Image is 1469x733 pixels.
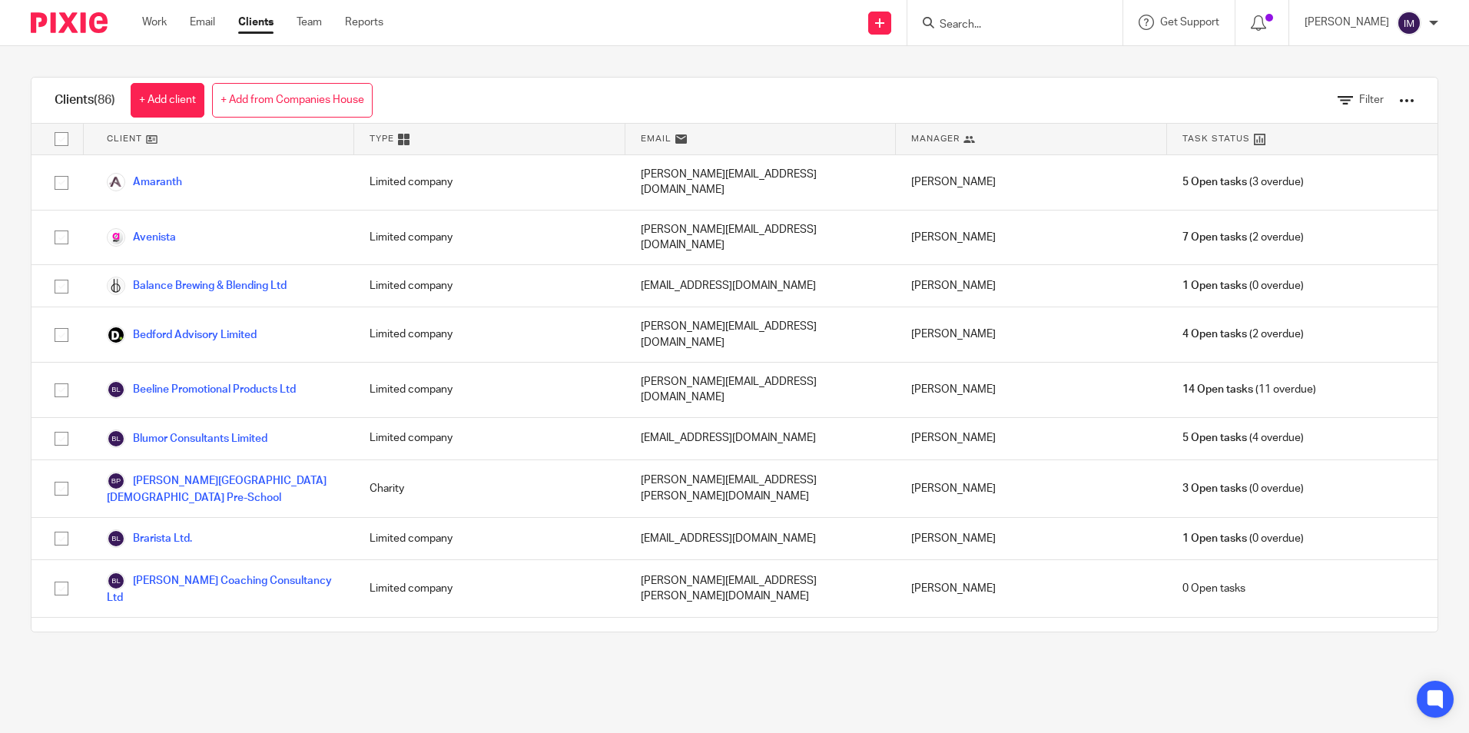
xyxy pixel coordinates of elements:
[896,560,1166,617] div: [PERSON_NAME]
[1182,327,1247,342] span: 4 Open tasks
[107,572,339,605] a: [PERSON_NAME] Coaching Consultancy Ltd
[354,560,625,617] div: Limited company
[625,418,896,459] div: [EMAIL_ADDRESS][DOMAIN_NAME]
[1359,95,1384,105] span: Filter
[107,472,339,506] a: [PERSON_NAME][GEOGRAPHIC_DATA][DEMOGRAPHIC_DATA] Pre-School
[1182,430,1304,446] span: (4 overdue)
[625,518,896,559] div: [EMAIL_ADDRESS][DOMAIN_NAME]
[107,228,125,247] img: MicrosoftTeams-image.png
[107,472,125,490] img: svg%3E
[354,618,625,672] div: Limited company
[1182,531,1247,546] span: 1 Open tasks
[1182,278,1247,294] span: 1 Open tasks
[1182,278,1304,294] span: (0 overdue)
[142,15,167,30] a: Work
[625,618,896,672] div: [PERSON_NAME][EMAIL_ADDRESS][DOMAIN_NAME]
[896,460,1166,517] div: [PERSON_NAME]
[107,430,267,448] a: Blumor Consultants Limited
[896,211,1166,265] div: [PERSON_NAME]
[1182,230,1247,245] span: 7 Open tasks
[297,15,322,30] a: Team
[354,418,625,459] div: Limited company
[107,529,192,548] a: Brarista Ltd.
[1182,430,1247,446] span: 5 Open tasks
[896,363,1166,417] div: [PERSON_NAME]
[896,265,1166,307] div: [PERSON_NAME]
[47,124,76,154] input: Select all
[1160,17,1219,28] span: Get Support
[1182,581,1245,596] span: 0 Open tasks
[896,618,1166,672] div: [PERSON_NAME]
[107,326,125,344] img: Deloitte.jpg
[911,132,960,145] span: Manager
[55,92,115,108] h1: Clients
[107,572,125,590] img: svg%3E
[345,15,383,30] a: Reports
[354,211,625,265] div: Limited company
[354,265,625,307] div: Limited company
[107,173,182,191] a: Amaranth
[938,18,1076,32] input: Search
[1182,174,1304,190] span: (3 overdue)
[107,228,176,247] a: Avenista
[370,132,394,145] span: Type
[354,460,625,517] div: Charity
[107,380,296,399] a: Beeline Promotional Products Ltd
[641,132,671,145] span: Email
[238,15,274,30] a: Clients
[1182,382,1316,397] span: (11 overdue)
[1182,230,1304,245] span: (2 overdue)
[354,363,625,417] div: Limited company
[107,430,125,448] img: svg%3E
[107,173,125,191] img: Logo.png
[107,277,287,295] a: Balance Brewing & Blending Ltd
[107,380,125,399] img: svg%3E
[354,307,625,362] div: Limited company
[896,155,1166,210] div: [PERSON_NAME]
[625,460,896,517] div: [PERSON_NAME][EMAIL_ADDRESS][PERSON_NAME][DOMAIN_NAME]
[1397,11,1421,35] img: svg%3E
[625,265,896,307] div: [EMAIL_ADDRESS][DOMAIN_NAME]
[896,307,1166,362] div: [PERSON_NAME]
[107,277,125,295] img: Logo.png
[212,83,373,118] a: + Add from Companies House
[1182,327,1304,342] span: (2 overdue)
[625,560,896,617] div: [PERSON_NAME][EMAIL_ADDRESS][PERSON_NAME][DOMAIN_NAME]
[107,132,142,145] span: Client
[94,94,115,106] span: (86)
[107,529,125,548] img: svg%3E
[190,15,215,30] a: Email
[1182,132,1250,145] span: Task Status
[1182,481,1247,496] span: 3 Open tasks
[625,363,896,417] div: [PERSON_NAME][EMAIL_ADDRESS][DOMAIN_NAME]
[1305,15,1389,30] p: [PERSON_NAME]
[1182,174,1247,190] span: 5 Open tasks
[31,12,108,33] img: Pixie
[896,418,1166,459] div: [PERSON_NAME]
[1182,382,1253,397] span: 14 Open tasks
[625,211,896,265] div: [PERSON_NAME][EMAIL_ADDRESS][DOMAIN_NAME]
[1182,531,1304,546] span: (0 overdue)
[625,307,896,362] div: [PERSON_NAME][EMAIL_ADDRESS][DOMAIN_NAME]
[1182,481,1304,496] span: (0 overdue)
[131,83,204,118] a: + Add client
[354,155,625,210] div: Limited company
[107,326,257,344] a: Bedford Advisory Limited
[625,155,896,210] div: [PERSON_NAME][EMAIL_ADDRESS][DOMAIN_NAME]
[896,518,1166,559] div: [PERSON_NAME]
[354,518,625,559] div: Limited company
